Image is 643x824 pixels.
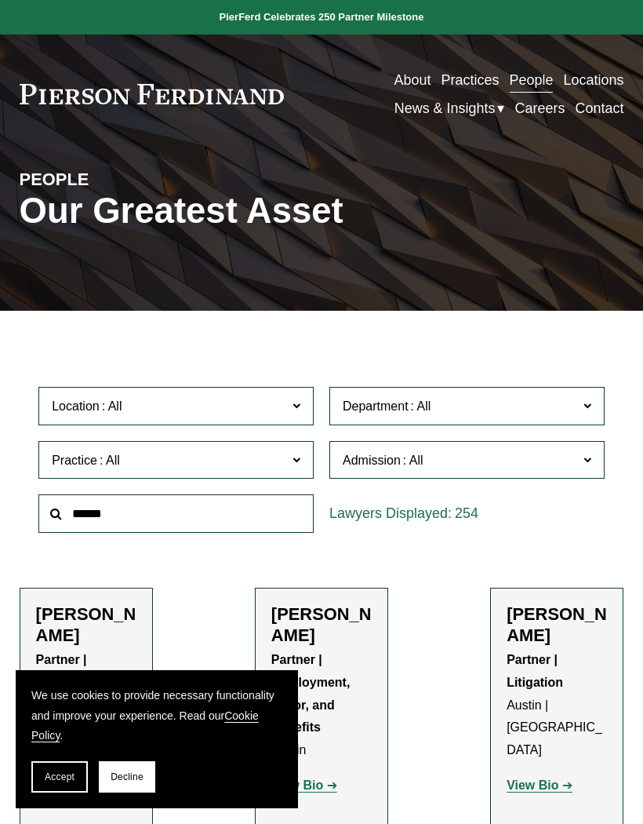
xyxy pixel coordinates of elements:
p: Austin [271,649,372,762]
span: Practice [52,454,97,467]
h4: PEOPLE [20,169,171,191]
p: We use cookies to provide necessary functionality and improve your experience. Read our . [31,686,282,746]
span: Location [52,399,100,413]
a: View Bio [507,778,572,792]
a: Practices [441,66,500,94]
strong: Partner | Litigation [507,653,563,689]
p: [GEOGRAPHIC_DATA] [36,649,136,739]
span: 254 [455,505,478,521]
a: View Bio [271,778,337,792]
a: Careers [515,94,565,122]
h2: [PERSON_NAME] [507,604,607,646]
a: Contact [576,94,624,122]
a: About [394,66,431,94]
span: Department [343,399,409,413]
p: Austin | [GEOGRAPHIC_DATA] [507,649,607,762]
strong: Partner | Employment, Labor, and Benefits [271,653,354,734]
h2: [PERSON_NAME] [36,604,136,646]
a: folder dropdown [394,94,505,122]
span: Accept [45,771,74,782]
section: Cookie banner [16,670,298,808]
button: Accept [31,761,88,793]
a: People [510,66,554,94]
h2: [PERSON_NAME] [271,604,372,646]
strong: Partner | Litigation [36,653,93,689]
a: Locations [564,66,624,94]
span: News & Insights [394,96,496,121]
strong: View Bio [507,778,558,792]
h1: Our Greatest Asset [20,191,423,232]
button: Decline [99,761,155,793]
span: Admission [343,454,401,467]
span: Decline [111,771,143,782]
a: Cookie Policy [31,709,259,742]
